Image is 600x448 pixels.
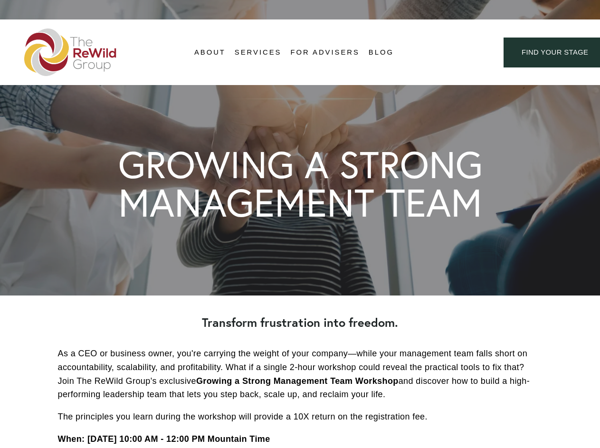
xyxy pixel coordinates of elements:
[194,46,226,60] a: folder dropdown
[196,376,399,386] strong: Growing a Strong Management Team Workshop
[235,46,282,59] span: Services
[369,46,394,60] a: Blog
[58,410,543,424] p: The principles you learn during the workshop will provide a 10X return on the registration fee.
[202,315,398,330] strong: Transform frustration into freedom.
[194,46,226,59] span: About
[118,183,482,222] h1: MANAGEMENT TEAM
[58,434,85,444] strong: When:
[118,146,483,183] h1: GROWING A STRONG
[290,46,359,60] a: For Advisers
[58,347,543,401] p: As a CEO or business owner, you're carrying the weight of your company—while your management team...
[235,46,282,60] a: folder dropdown
[24,29,117,76] img: The ReWild Group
